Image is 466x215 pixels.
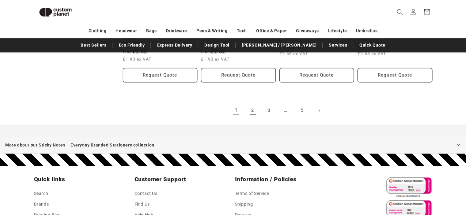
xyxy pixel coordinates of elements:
[296,104,309,117] a: Page 5
[146,25,157,36] a: Bags
[356,40,388,50] a: Quick Quote
[358,68,432,82] button: Request Quote
[134,199,150,209] a: Find Us
[229,104,243,117] a: Page 1
[393,5,407,19] summary: Search
[296,25,319,36] a: Giveaways
[328,25,347,36] a: Lifestyle
[34,190,48,199] a: Search
[246,104,260,117] a: Page 2
[256,25,287,36] a: Office & Paper
[235,190,269,199] a: Terms of Service
[78,40,109,50] a: Best Sellers
[166,25,187,36] a: Drinkware
[116,40,148,50] a: Eco Friendly
[154,40,195,50] a: Express Delivery
[239,40,320,50] a: [PERSON_NAME] / [PERSON_NAME]
[279,68,354,82] button: Request Quote
[123,104,432,117] nav: Pagination
[201,40,233,50] a: Design Tool
[116,25,137,36] a: Headwear
[356,25,377,36] a: Umbrellas
[134,176,231,183] h2: Customer Support
[5,141,154,149] span: More about our Sticky Notes – Everyday Branded Stationery collection
[34,176,131,183] h2: Quick links
[312,104,326,117] a: Next page
[134,190,157,199] a: Contact Us
[326,40,350,50] a: Services
[237,25,247,36] a: Tech
[123,68,198,82] button: Request Quote
[235,199,253,209] a: Shipping
[196,25,227,36] a: Pens & Writing
[384,176,432,198] img: ISO 9001 Certified
[201,68,276,82] button: Request Quote
[235,176,332,183] h2: Information / Policies
[263,104,276,117] a: Page 3
[34,2,77,22] img: Custom Planet
[89,25,107,36] a: Clothing
[279,104,293,117] span: …
[34,199,49,209] a: Brands
[435,186,466,215] iframe: Chat Widget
